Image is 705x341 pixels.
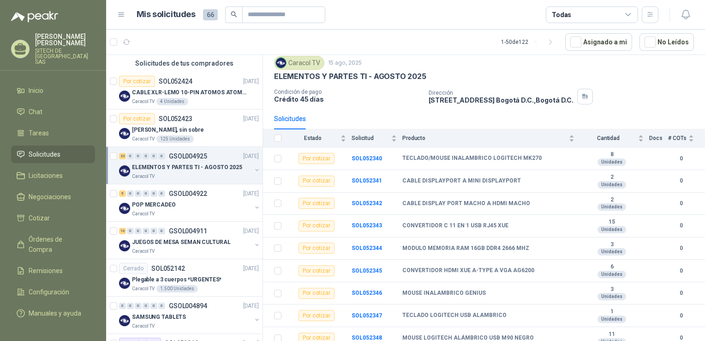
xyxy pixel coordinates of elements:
b: MOUSE INALAMBRICO GENIUS [402,290,486,297]
p: POP MERCADEO [132,201,176,209]
div: Por cotizar [299,310,335,321]
div: 23 [119,153,126,159]
p: SOL052424 [159,78,192,85]
b: 0 [668,154,694,163]
th: Estado [287,129,352,147]
p: [DATE] [243,115,259,123]
div: Unidades [597,158,626,166]
a: 5 0 0 0 0 0 GSOL004922[DATE] Company LogoPOP MERCADEOCaracol TV [119,188,261,218]
a: Por cotizarSOL052424[DATE] Company LogoCABLE XLR-LEMO 10-PIN ATOMOS ATOMCAB016Caracol TV4 Unidades [106,72,263,110]
b: 15 [580,219,644,226]
div: Por cotizar [119,113,155,124]
b: MODULO MEMORIA RAM 16GB DDR4 2666 MHZ [402,245,529,252]
a: SOL052341 [352,177,382,184]
span: 66 [203,9,218,20]
div: Unidades [597,248,626,256]
a: SOL052343 [352,222,382,229]
a: Manuales y ayuda [11,304,95,322]
b: 8 [580,151,644,158]
div: Por cotizar [299,220,335,231]
span: Tareas [29,128,49,138]
div: 0 [158,228,165,234]
p: Caracol TV [132,98,155,105]
p: Caracol TV [132,323,155,330]
p: [DATE] [243,227,259,236]
b: CONVERTIDOR HDMI XUE A-TYPE A VGA AG6200 [402,267,534,274]
a: Configuración [11,283,95,301]
b: CABLE DISPLAY PORT MACHO A HDMI MACHO [402,200,530,207]
p: SAMSUNG TABLETS [132,313,186,322]
p: GSOL004911 [169,228,207,234]
b: SOL052348 [352,335,382,341]
div: 0 [150,153,157,159]
b: 0 [668,244,694,253]
img: Company Logo [119,203,130,214]
div: 0 [127,303,134,309]
img: Company Logo [119,128,130,139]
img: Logo peakr [11,11,58,22]
div: 0 [150,228,157,234]
div: 0 [135,303,142,309]
div: 10 [119,228,126,234]
div: Cerrado [119,263,148,274]
th: Docs [649,129,668,147]
p: [DATE] [243,302,259,311]
div: Por cotizar [299,243,335,254]
span: Cantidad [580,135,636,141]
p: Condición de pago [274,89,421,95]
p: Caracol TV [132,285,155,292]
b: 11 [580,331,644,338]
a: SOL052346 [352,290,382,296]
a: Remisiones [11,262,95,280]
div: Por cotizar [299,265,335,276]
a: SOL052344 [352,245,382,251]
p: 15 ago, 2025 [328,59,362,67]
div: Solicitudes de tus compradores [106,55,263,72]
div: Unidades [597,293,626,300]
div: 0 [143,303,149,309]
b: 0 [668,289,694,298]
span: Órdenes de Compra [29,234,86,255]
th: # COTs [668,129,705,147]
div: 125 Unidades [156,135,194,143]
b: 3 [580,286,644,293]
div: Unidades [597,271,626,278]
p: GSOL004894 [169,303,207,309]
div: 0 [127,153,134,159]
p: GSOL004925 [169,153,207,159]
p: [DATE] [243,189,259,198]
p: SOL052423 [159,116,192,122]
p: Plegable a 3 cuerpos *URGENTES* [132,275,221,284]
a: Chat [11,103,95,121]
a: SOL052347 [352,312,382,319]
a: SOL052342 [352,200,382,207]
div: Unidades [597,316,626,323]
span: Configuración [29,287,69,297]
p: ELEMENTOS Y PARTES TI - AGOSTO 2025 [274,72,426,81]
div: Por cotizar [119,76,155,87]
img: Company Logo [276,58,286,68]
div: Por cotizar [299,153,335,164]
b: 0 [668,177,694,185]
p: Crédito 45 días [274,95,421,103]
span: Cotizar [29,213,50,223]
b: SOL052345 [352,268,382,274]
b: 6 [580,263,644,271]
p: ELEMENTOS Y PARTES TI - AGOSTO 2025 [132,163,242,172]
a: Tareas [11,124,95,142]
div: 0 [150,190,157,197]
p: Dirección [429,90,574,96]
div: 0 [143,228,149,234]
div: 5 [119,190,126,197]
p: GSOL004922 [169,190,207,197]
b: 0 [668,311,694,320]
p: SOL052142 [151,265,185,272]
p: Caracol TV [132,173,155,180]
div: 0 [119,303,126,309]
b: 0 [668,199,694,208]
p: [PERSON_NAME], sin sobre [132,126,204,134]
